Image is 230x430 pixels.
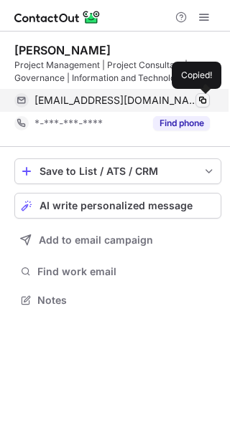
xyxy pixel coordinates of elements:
span: [EMAIL_ADDRESS][DOMAIN_NAME] [34,94,199,107]
img: ContactOut v5.3.10 [14,9,101,26]
span: Add to email campaign [39,234,153,246]
span: Find work email [37,265,216,278]
button: AI write personalized message [14,193,221,219]
button: Add to email campaign [14,227,221,253]
div: Project Management | Project Consultant | Project Governance | Information and Technology [14,59,221,85]
span: Notes [37,294,216,307]
button: Find work email [14,262,221,282]
span: AI write personalized message [40,200,193,211]
div: Save to List / ATS / CRM [40,166,196,177]
button: Reveal Button [153,116,210,130]
button: Notes [14,290,221,310]
button: save-profile-one-click [14,158,221,184]
div: [PERSON_NAME] [14,43,111,57]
